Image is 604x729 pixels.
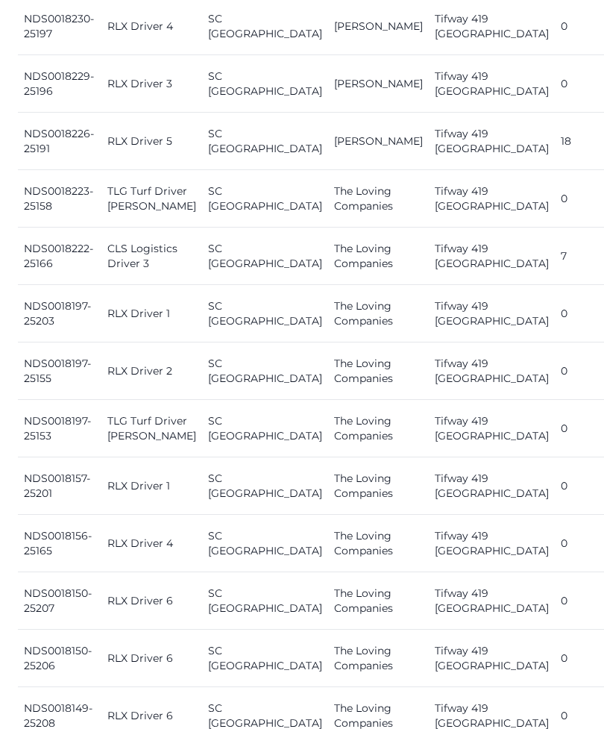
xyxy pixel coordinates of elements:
[101,343,202,401] td: RLX Driver 2
[101,631,202,688] td: RLX Driver 6
[202,286,328,343] td: SC [GEOGRAPHIC_DATA]
[101,113,202,171] td: RLX Driver 5
[429,401,555,458] td: Tifway 419 [GEOGRAPHIC_DATA]
[429,171,555,228] td: Tifway 419 [GEOGRAPHIC_DATA]
[101,171,202,228] td: TLG Turf Driver [PERSON_NAME]
[555,286,604,343] td: 0
[101,516,202,573] td: RLX Driver 4
[18,631,101,688] td: NDS0018150-25206
[202,171,328,228] td: SC [GEOGRAPHIC_DATA]
[555,401,604,458] td: 0
[555,228,604,286] td: 7
[429,286,555,343] td: Tifway 419 [GEOGRAPHIC_DATA]
[429,573,555,631] td: Tifway 419 [GEOGRAPHIC_DATA]
[202,516,328,573] td: SC [GEOGRAPHIC_DATA]
[555,516,604,573] td: 0
[18,286,101,343] td: NDS0018197-25203
[101,573,202,631] td: RLX Driver 6
[101,56,202,113] td: RLX Driver 3
[328,631,429,688] td: The Loving Companies
[18,343,101,401] td: NDS0018197-25155
[328,343,429,401] td: The Loving Companies
[18,171,101,228] td: NDS0018223-25158
[202,113,328,171] td: SC [GEOGRAPHIC_DATA]
[18,56,101,113] td: NDS0018229-25196
[429,631,555,688] td: Tifway 419 [GEOGRAPHIC_DATA]
[328,401,429,458] td: The Loving Companies
[101,228,202,286] td: CLS Logistics Driver 3
[555,56,604,113] td: 0
[555,113,604,171] td: 18
[555,343,604,401] td: 0
[429,343,555,401] td: Tifway 419 [GEOGRAPHIC_DATA]
[555,631,604,688] td: 0
[18,458,101,516] td: NDS0018157-25201
[429,56,555,113] td: Tifway 419 [GEOGRAPHIC_DATA]
[429,228,555,286] td: Tifway 419 [GEOGRAPHIC_DATA]
[328,286,429,343] td: The Loving Companies
[101,286,202,343] td: RLX Driver 1
[202,631,328,688] td: SC [GEOGRAPHIC_DATA]
[101,401,202,458] td: TLG Turf Driver [PERSON_NAME]
[328,56,429,113] td: [PERSON_NAME]
[555,458,604,516] td: 0
[202,401,328,458] td: SC [GEOGRAPHIC_DATA]
[202,228,328,286] td: SC [GEOGRAPHIC_DATA]
[18,516,101,573] td: NDS0018156-25165
[202,343,328,401] td: SC [GEOGRAPHIC_DATA]
[555,171,604,228] td: 0
[328,113,429,171] td: [PERSON_NAME]
[328,228,429,286] td: The Loving Companies
[18,573,101,631] td: NDS0018150-25207
[429,113,555,171] td: Tifway 419 [GEOGRAPHIC_DATA]
[202,458,328,516] td: SC [GEOGRAPHIC_DATA]
[328,171,429,228] td: The Loving Companies
[101,458,202,516] td: RLX Driver 1
[18,401,101,458] td: NDS0018197-25153
[328,573,429,631] td: The Loving Companies
[429,458,555,516] td: Tifway 419 [GEOGRAPHIC_DATA]
[18,228,101,286] td: NDS0018222-25166
[328,516,429,573] td: The Loving Companies
[202,573,328,631] td: SC [GEOGRAPHIC_DATA]
[18,113,101,171] td: NDS0018226-25191
[328,458,429,516] td: The Loving Companies
[202,56,328,113] td: SC [GEOGRAPHIC_DATA]
[555,573,604,631] td: 0
[429,516,555,573] td: Tifway 419 [GEOGRAPHIC_DATA]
